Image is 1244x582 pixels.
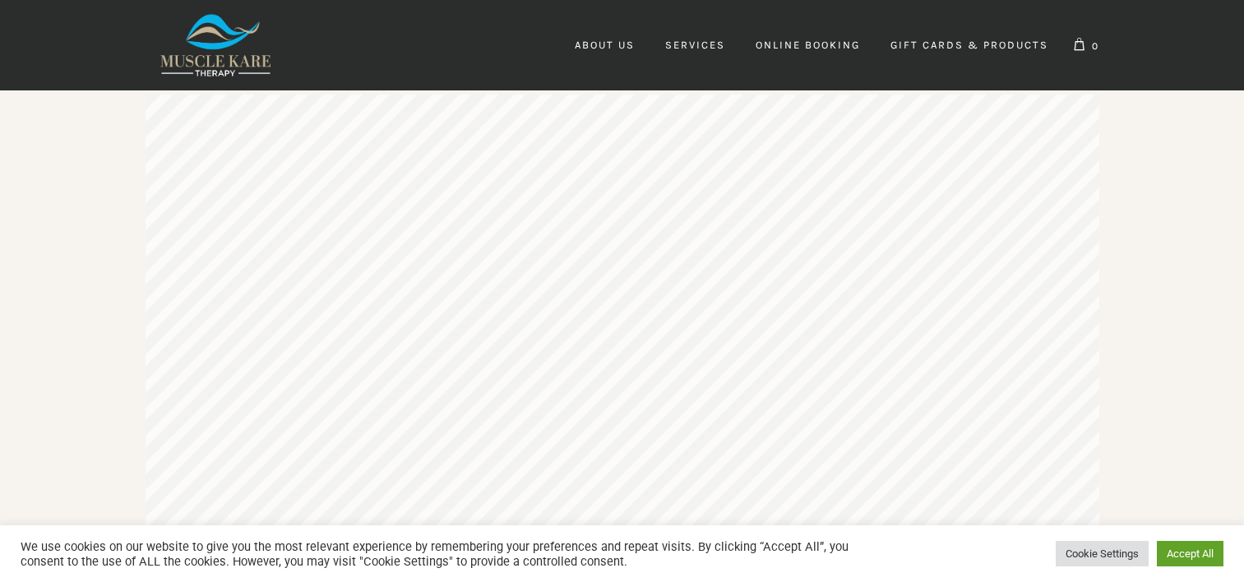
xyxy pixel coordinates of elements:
span: About Us [575,39,635,51]
div: We use cookies on our website to give you the most relevant experience by remembering your prefer... [21,539,862,569]
a: Services [650,29,740,62]
a: Accept All [1157,541,1223,566]
a: Gift Cards & Products [876,29,1063,62]
a: About Us [560,29,650,62]
a: Online Booking [741,29,875,62]
span: Services [665,39,725,51]
span: Online Booking [756,39,860,51]
a: Cookie Settings [1056,541,1149,566]
span: Gift Cards & Products [890,39,1048,51]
